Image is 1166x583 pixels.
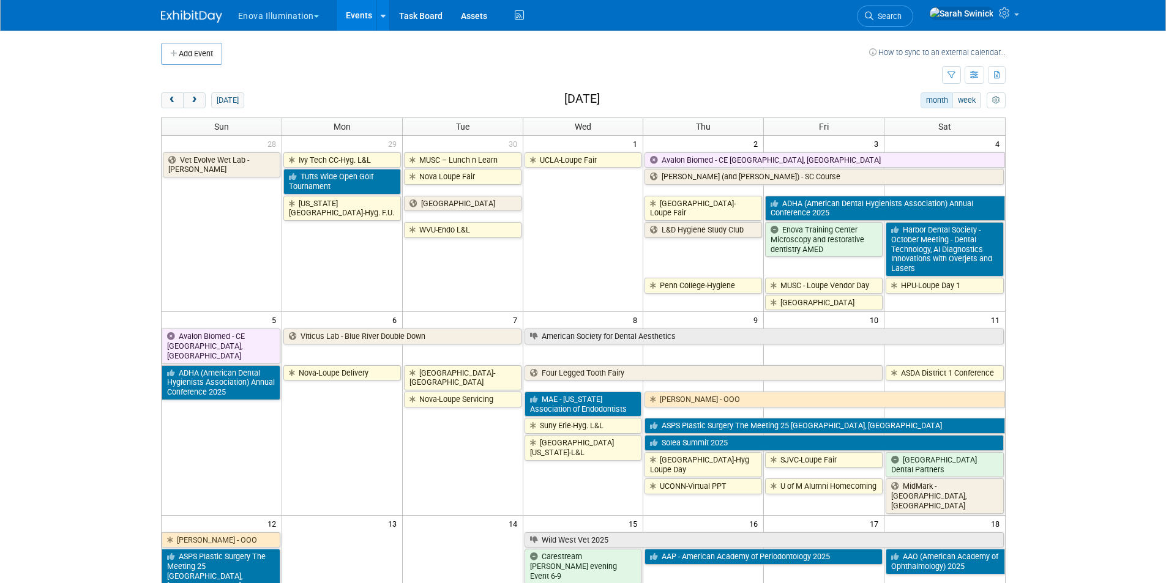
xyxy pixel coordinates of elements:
a: Wild West Vet 2025 [525,532,1004,548]
a: UCONN-Virtual PPT [645,478,762,494]
a: Nova Loupe Fair [404,169,521,185]
a: [GEOGRAPHIC_DATA]-Hyg Loupe Day [645,452,762,477]
a: Solea Summit 2025 [645,435,1003,451]
span: 12 [266,516,282,531]
a: How to sync to an external calendar... [869,48,1006,57]
a: ASPS Plastic Surgery The Meeting 25 [GEOGRAPHIC_DATA], [GEOGRAPHIC_DATA] [645,418,1004,434]
a: AAP - American Academy of Periodontology 2025 [645,549,883,565]
a: Avalon Biomed - CE [GEOGRAPHIC_DATA], [GEOGRAPHIC_DATA] [645,152,1004,168]
span: 29 [387,136,402,151]
span: 6 [391,312,402,327]
span: 4 [994,136,1005,151]
a: ASDA District 1 Conference [886,365,1003,381]
a: [GEOGRAPHIC_DATA]-[GEOGRAPHIC_DATA] [404,365,521,390]
a: Harbor Dental Society - October Meeting - Dental Technology, AI Diagnostics Innovations with Over... [886,222,1003,277]
span: 5 [271,312,282,327]
a: Viticus Lab - Blue River Double Down [283,329,521,344]
a: MAE - [US_STATE] Association of Endodontists [525,392,642,417]
a: Nova-Loupe Delivery [283,365,401,381]
h2: [DATE] [564,92,600,106]
span: Tue [456,122,469,132]
a: AAO (American Academy of Ophthalmology) 2025 [886,549,1004,574]
span: 28 [266,136,282,151]
span: 3 [873,136,884,151]
a: WVU-Endo L&L [404,222,521,238]
span: Mon [334,122,351,132]
a: [GEOGRAPHIC_DATA] [404,196,521,212]
a: Four Legged Tooth Fairy [525,365,883,381]
a: MidMark - [GEOGRAPHIC_DATA], [GEOGRAPHIC_DATA] [886,478,1003,513]
a: UCLA-Loupe Fair [525,152,642,168]
button: next [183,92,206,108]
a: HPU-Loupe Day 1 [886,278,1003,294]
span: Fri [819,122,829,132]
span: Sat [938,122,951,132]
span: 13 [387,516,402,531]
img: ExhibitDay [161,10,222,23]
a: American Society for Dental Aesthetics [525,329,1004,344]
a: U of M Alumni Homecoming [765,478,883,494]
a: Tufts Wide Open Golf Tournament [283,169,401,194]
i: Personalize Calendar [992,97,1000,105]
button: Add Event [161,43,222,65]
span: 11 [990,312,1005,327]
a: ADHA (American Dental Hygienists Association) Annual Conference 2025 [765,196,1004,221]
span: 1 [632,136,643,151]
button: [DATE] [211,92,244,108]
a: [GEOGRAPHIC_DATA] Dental Partners [886,452,1003,477]
span: 7 [512,312,523,327]
span: 10 [869,312,884,327]
a: Penn College-Hygiene [645,278,762,294]
a: [PERSON_NAME] (and [PERSON_NAME]) - SC Course [645,169,1003,185]
a: [PERSON_NAME] - OOO [645,392,1004,407]
span: 18 [990,516,1005,531]
span: Sun [214,122,229,132]
span: 15 [627,516,643,531]
span: 14 [507,516,523,531]
a: MUSC – Lunch n Learn [404,152,521,168]
img: Sarah Swinick [929,7,994,20]
a: L&D Hygiene Study Club [645,222,762,238]
span: 30 [507,136,523,151]
a: Suny Erie-Hyg. L&L [525,418,642,434]
a: Ivy Tech CC-Hyg. L&L [283,152,401,168]
a: Enova Training Center Microscopy and restorative dentistry AMED [765,222,883,257]
a: ADHA (American Dental Hygienists Association) Annual Conference 2025 [162,365,280,400]
a: MUSC - Loupe Vendor Day [765,278,883,294]
span: 17 [869,516,884,531]
a: [PERSON_NAME] - OOO [162,532,280,548]
span: 2 [752,136,763,151]
a: [GEOGRAPHIC_DATA]-Loupe Fair [645,196,762,221]
span: 9 [752,312,763,327]
a: [GEOGRAPHIC_DATA] [765,295,883,311]
button: month [921,92,953,108]
button: prev [161,92,184,108]
span: Search [873,12,902,21]
button: myCustomButton [987,92,1005,108]
a: Nova-Loupe Servicing [404,392,521,407]
span: Thu [696,122,711,132]
a: [GEOGRAPHIC_DATA][US_STATE]-L&L [525,435,642,460]
a: Vet Evolve Wet Lab - [PERSON_NAME] [163,152,280,177]
button: week [952,92,981,108]
span: 8 [632,312,643,327]
a: Search [857,6,913,27]
a: [US_STATE][GEOGRAPHIC_DATA]-Hyg. F.U. [283,196,401,221]
a: SJVC-Loupe Fair [765,452,883,468]
span: 16 [748,516,763,531]
span: Wed [575,122,591,132]
a: Avalon Biomed - CE [GEOGRAPHIC_DATA], [GEOGRAPHIC_DATA] [162,329,280,363]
